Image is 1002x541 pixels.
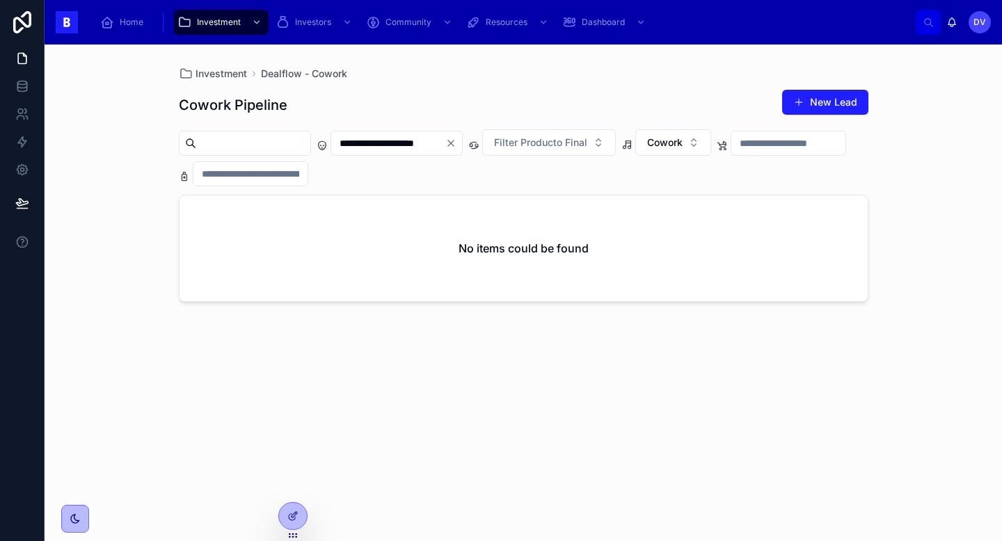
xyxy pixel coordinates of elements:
span: Investment [197,17,241,28]
a: Dashboard [558,10,653,35]
a: Dealflow - Cowork [261,67,347,81]
button: New Lead [782,90,868,115]
span: Community [385,17,431,28]
a: Home [96,10,153,35]
span: Investment [196,67,247,81]
span: Investors [295,17,331,28]
span: Dashboard [582,17,625,28]
span: Resources [486,17,527,28]
button: Select Button [635,129,711,156]
div: scrollable content [89,7,916,38]
a: Investment [173,10,269,35]
span: Filter Producto Final [494,136,587,150]
a: Investors [271,10,359,35]
button: Clear [445,138,462,149]
span: Cowork [647,136,683,150]
h2: No items could be found [459,240,589,257]
a: Community [362,10,459,35]
button: Select Button [482,129,616,156]
img: App logo [56,11,78,33]
span: DV [973,17,986,28]
span: Home [120,17,143,28]
h1: Cowork Pipeline [179,95,287,115]
a: Investment [179,67,247,81]
a: Resources [462,10,555,35]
